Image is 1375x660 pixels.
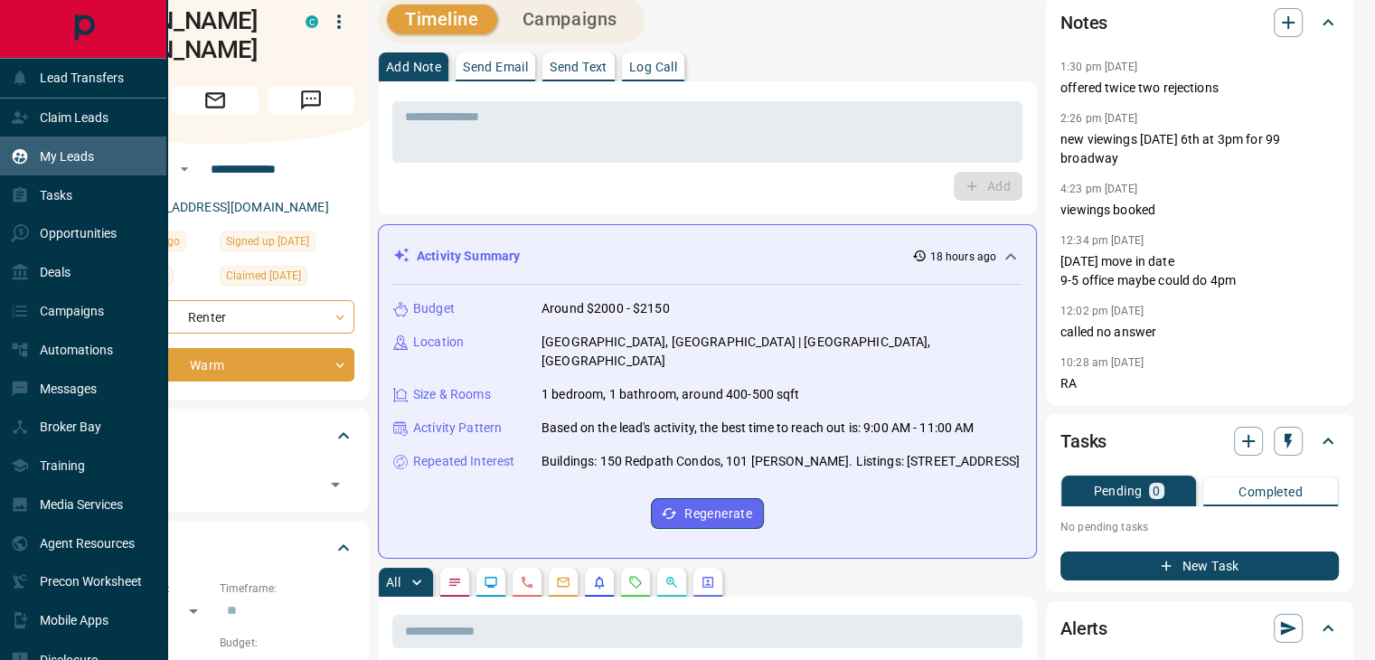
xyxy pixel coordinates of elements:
[76,414,354,457] div: Tags
[417,247,520,266] p: Activity Summary
[413,452,514,471] p: Repeated Interest
[413,419,502,438] p: Activity Pattern
[1060,614,1107,643] h2: Alerts
[1060,112,1137,125] p: 2:26 pm [DATE]
[172,86,259,115] span: Email
[1060,514,1339,541] p: No pending tasks
[556,575,570,589] svg: Emails
[220,266,354,291] div: Mon Jul 07 2025
[1153,485,1160,497] p: 0
[463,61,528,73] p: Send Email
[76,6,278,64] h1: [PERSON_NAME] [PERSON_NAME]
[1060,183,1137,195] p: 4:23 pm [DATE]
[76,526,354,570] div: Criteria
[76,348,354,382] div: Warm
[1060,234,1144,247] p: 12:34 pm [DATE]
[542,385,800,404] p: 1 bedroom, 1 bathroom, around 400-500 sqft
[220,580,354,597] p: Timeframe:
[413,385,491,404] p: Size & Rooms
[1060,374,1339,393] p: RA
[220,635,354,651] p: Budget:
[1060,323,1339,342] p: called no answer
[386,61,441,73] p: Add Note
[1060,8,1107,37] h2: Notes
[1238,486,1303,498] p: Completed
[306,15,318,28] div: condos.ca
[1060,1,1339,44] div: Notes
[413,333,464,352] p: Location
[125,200,329,214] a: [EMAIL_ADDRESS][DOMAIN_NAME]
[504,5,636,34] button: Campaigns
[268,86,354,115] span: Message
[226,232,309,250] span: Signed up [DATE]
[930,249,996,265] p: 18 hours ago
[651,498,764,529] button: Regenerate
[542,452,1020,471] p: Buildings: 150 Redpath Condos, 101 [PERSON_NAME]. Listings: [STREET_ADDRESS]
[76,300,354,334] div: Renter
[542,299,670,318] p: Around $2000 - $2150
[387,5,497,34] button: Timeline
[592,575,607,589] svg: Listing Alerts
[393,240,1022,273] div: Activity Summary18 hours ago
[701,575,715,589] svg: Agent Actions
[1060,427,1107,456] h2: Tasks
[484,575,498,589] svg: Lead Browsing Activity
[1060,201,1339,220] p: viewings booked
[542,333,1022,371] p: [GEOGRAPHIC_DATA], [GEOGRAPHIC_DATA] | [GEOGRAPHIC_DATA], [GEOGRAPHIC_DATA]
[323,472,348,497] button: Open
[1060,79,1339,98] p: offered twice two rejections
[1060,420,1339,463] div: Tasks
[1060,356,1144,369] p: 10:28 am [DATE]
[174,158,195,180] button: Open
[629,61,677,73] p: Log Call
[220,231,354,257] div: Sun Jul 06 2025
[1060,61,1137,73] p: 1:30 pm [DATE]
[1093,485,1142,497] p: Pending
[628,575,643,589] svg: Requests
[1060,607,1339,650] div: Alerts
[447,575,462,589] svg: Notes
[1060,252,1339,290] p: [DATE] move in date 9-5 office maybe could do 4pm
[386,576,400,589] p: All
[1060,130,1339,168] p: new viewings [DATE] 6th at 3pm for 99 broadway
[1060,552,1339,580] button: New Task
[520,575,534,589] svg: Calls
[542,419,974,438] p: Based on the lead's activity, the best time to reach out is: 9:00 AM - 11:00 AM
[550,61,607,73] p: Send Text
[413,299,455,318] p: Budget
[1060,305,1144,317] p: 12:02 pm [DATE]
[664,575,679,589] svg: Opportunities
[226,267,301,285] span: Claimed [DATE]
